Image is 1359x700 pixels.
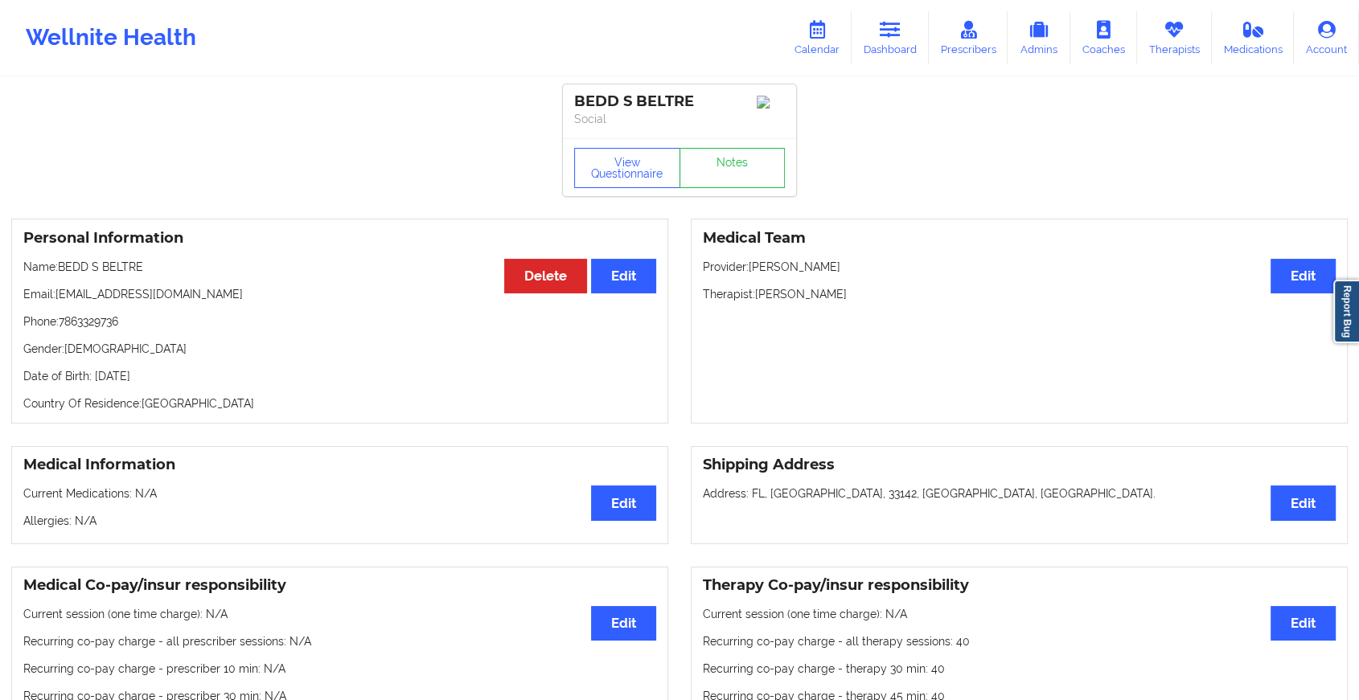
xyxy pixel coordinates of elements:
button: Edit [1271,606,1336,641]
button: Edit [591,259,656,293]
p: Recurring co-pay charge - prescriber 10 min : N/A [23,661,656,677]
h3: Therapy Co-pay/insur responsibility [703,576,1336,595]
button: View Questionnaire [574,148,680,188]
a: Notes [679,148,786,188]
p: Therapist: [PERSON_NAME] [703,286,1336,302]
button: Edit [591,606,656,641]
p: Current session (one time charge): N/A [703,606,1336,622]
p: Gender: [DEMOGRAPHIC_DATA] [23,341,656,357]
a: Therapists [1137,11,1212,64]
a: Prescribers [929,11,1008,64]
p: Recurring co-pay charge - all prescriber sessions : N/A [23,633,656,649]
p: Country Of Residence: [GEOGRAPHIC_DATA] [23,395,656,411]
button: Edit [1271,485,1336,520]
p: Provider: [PERSON_NAME] [703,259,1336,275]
p: Name: BEDD S BELTRE [23,259,656,275]
a: Medications [1212,11,1295,64]
a: Coaches [1070,11,1137,64]
p: Recurring co-pay charge - all therapy sessions : 40 [703,633,1336,649]
a: Report Bug [1333,280,1359,343]
p: Email: [EMAIL_ADDRESS][DOMAIN_NAME] [23,286,656,302]
a: Account [1294,11,1359,64]
p: Date of Birth: [DATE] [23,368,656,384]
h3: Medical Team [703,229,1336,248]
p: Recurring co-pay charge - therapy 30 min : 40 [703,661,1336,677]
a: Admins [1008,11,1070,64]
div: BEDD S BELTRE [574,92,785,111]
p: Address: FL, [GEOGRAPHIC_DATA], 33142, [GEOGRAPHIC_DATA], [GEOGRAPHIC_DATA]. [703,485,1336,501]
h3: Medical Information [23,456,656,474]
p: Current Medications: N/A [23,485,656,501]
button: Edit [1271,259,1336,293]
a: Calendar [782,11,852,64]
p: Phone: 7863329736 [23,313,656,330]
h3: Shipping Address [703,456,1336,474]
a: Dashboard [852,11,929,64]
button: Delete [504,259,587,293]
h3: Personal Information [23,229,656,248]
button: Edit [591,485,656,520]
h3: Medical Co-pay/insur responsibility [23,576,656,595]
p: Current session (one time charge): N/A [23,606,656,622]
p: Social [574,111,785,127]
p: Allergies: N/A [23,513,656,529]
img: Image%2Fplaceholer-image.png [757,96,785,108]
